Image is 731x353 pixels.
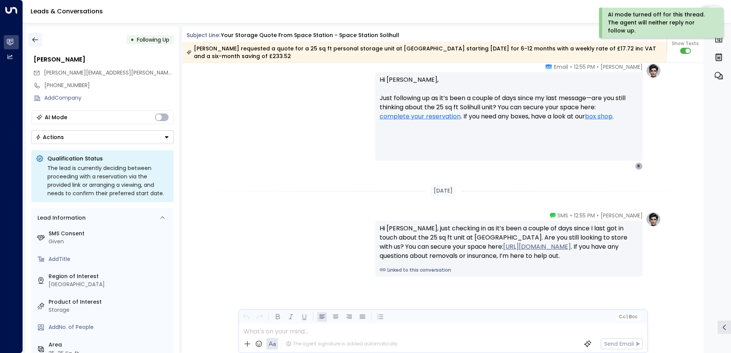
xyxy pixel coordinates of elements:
span: Subject Line: [187,31,220,39]
div: The agent signature is added automatically [286,340,398,347]
label: SMS Consent [49,230,171,238]
span: [PERSON_NAME] [601,63,643,71]
span: reiss.gough@yahoo.com [44,69,174,77]
a: [URL][DOMAIN_NAME] [503,242,571,251]
div: R [635,162,643,170]
button: Redo [255,312,264,322]
div: Actions [36,134,64,141]
span: Cc Bcc [619,314,637,319]
div: Storage [49,306,171,314]
span: • [597,212,599,219]
div: AddCompany [44,94,174,102]
div: [PHONE_NUMBER] [44,81,174,89]
label: Region of Interest [49,272,171,280]
div: Hi [PERSON_NAME], just checking in as it’s been a couple of days since I last got in touch about ... [380,224,638,261]
img: profile-logo.png [646,212,661,227]
span: | [626,314,628,319]
button: Undo [241,312,251,322]
span: Following Up [137,36,169,44]
div: The lead is currently deciding between proceeding with a reservation via the provided link or arr... [47,164,169,198]
span: 12:55 PM [574,63,595,71]
div: [DATE] [430,185,456,196]
div: Button group with a nested menu [31,130,174,144]
div: Your storage quote from Space Station - Space Station Solihull [221,31,399,39]
label: Product of Interest [49,298,171,306]
div: • [130,33,134,47]
a: complete your reservation [380,112,461,121]
div: Given [49,238,171,246]
a: Leads & Conversations [31,7,103,16]
button: Actions [31,130,174,144]
div: AddNo. of People [49,323,171,331]
span: Show Texts [672,40,699,47]
span: 12:55 PM [574,212,595,219]
p: Hi [PERSON_NAME], Just following up as it’s been a couple of days since my last message—are you s... [380,75,638,130]
div: AI mode turned off for this thread. The agent will neither reply nor follow up. [608,11,713,35]
button: Cc|Bcc [616,313,640,321]
div: [PERSON_NAME] [34,55,174,64]
span: • [597,63,599,71]
span: • [570,63,572,71]
span: [PERSON_NAME][EMAIL_ADDRESS][PERSON_NAME][DOMAIN_NAME] [44,69,216,76]
div: [GEOGRAPHIC_DATA] [49,280,171,288]
div: AI Mode [45,113,67,121]
p: Qualification Status [47,155,169,162]
img: profile-logo.png [646,63,661,78]
span: Email [554,63,568,71]
div: Lead Information [35,214,86,222]
span: • [570,212,572,219]
label: Area [49,341,171,349]
div: AddTitle [49,255,171,263]
span: [PERSON_NAME] [601,212,643,219]
div: [PERSON_NAME] requested a quote for a 25 sq ft personal storage unit at [GEOGRAPHIC_DATA] startin... [187,45,663,60]
a: Linked to this conversation [380,267,638,274]
span: SMS [557,212,568,219]
a: box shop [585,112,612,121]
